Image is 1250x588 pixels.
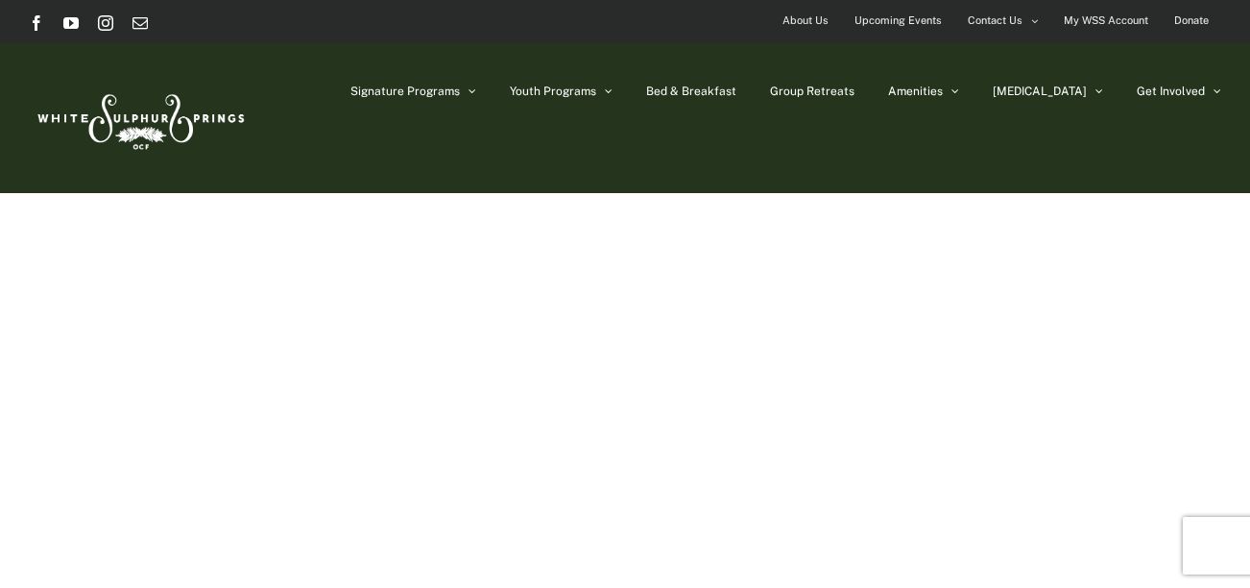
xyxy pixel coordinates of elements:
[888,86,943,97] span: Amenities
[1064,7,1148,35] span: My WSS Account
[888,43,959,139] a: Amenities
[350,43,476,139] a: Signature Programs
[770,43,854,139] a: Group Retreats
[63,15,79,31] a: YouTube
[350,86,460,97] span: Signature Programs
[1174,7,1209,35] span: Donate
[993,43,1103,139] a: [MEDICAL_DATA]
[1137,86,1205,97] span: Get Involved
[1137,43,1221,139] a: Get Involved
[98,15,113,31] a: Instagram
[993,86,1087,97] span: [MEDICAL_DATA]
[29,15,44,31] a: Facebook
[854,7,942,35] span: Upcoming Events
[770,86,854,97] span: Group Retreats
[782,7,829,35] span: About Us
[510,43,613,139] a: Youth Programs
[646,43,736,139] a: Bed & Breakfast
[510,86,596,97] span: Youth Programs
[968,7,1022,35] span: Contact Us
[350,43,1221,139] nav: Main Menu
[132,15,148,31] a: Email
[646,86,736,97] span: Bed & Breakfast
[29,73,250,163] img: White Sulphur Springs Logo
